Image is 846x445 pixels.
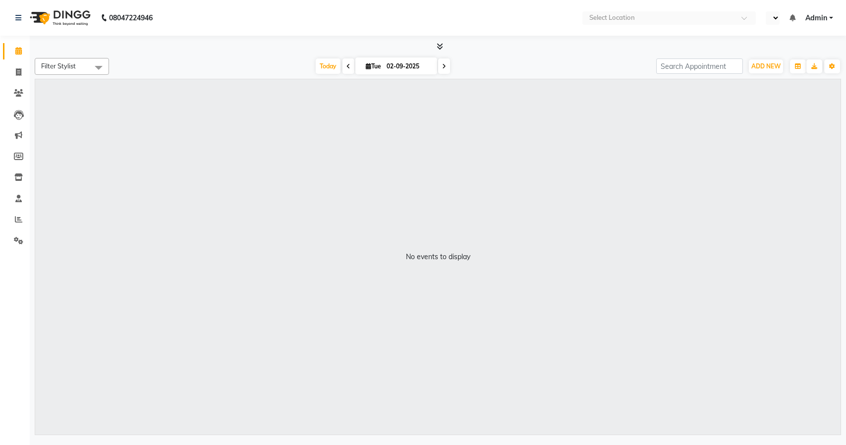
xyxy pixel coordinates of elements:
[406,252,470,262] div: No events to display
[384,59,433,74] input: 2025-09-02
[41,62,76,70] span: Filter Stylist
[656,58,743,74] input: Search Appointment
[25,4,93,32] img: logo
[363,62,384,70] span: Tue
[749,59,783,73] button: ADD NEW
[751,62,781,70] span: ADD NEW
[109,4,153,32] b: 08047224946
[316,58,340,74] span: Today
[805,13,827,23] span: Admin
[589,13,635,23] div: Select Location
